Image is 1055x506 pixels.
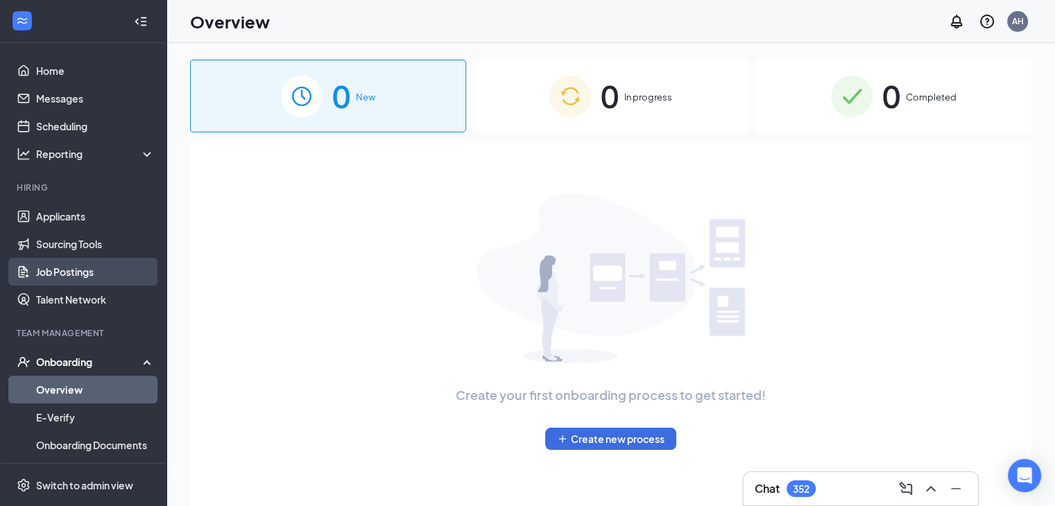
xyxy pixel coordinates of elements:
svg: Plus [557,433,568,444]
a: Home [36,57,155,85]
svg: Notifications [948,13,965,30]
svg: QuestionInfo [979,13,995,30]
svg: WorkstreamLogo [15,14,29,28]
a: Onboarding Documents [36,431,155,459]
div: Onboarding [36,355,143,369]
span: New [356,90,375,104]
span: In progress [624,90,672,104]
a: Activity log [36,459,155,487]
svg: UserCheck [17,355,31,369]
a: E-Verify [36,403,155,431]
div: Switch to admin view [36,478,133,492]
div: Team Management [17,327,152,339]
button: PlusCreate new process [545,428,676,450]
span: 0 [882,72,900,120]
a: Overview [36,376,155,403]
a: Messages [36,85,155,112]
button: ComposeMessage [895,478,917,500]
div: Hiring [17,182,152,193]
h1: Overview [190,10,270,33]
button: Minimize [945,478,967,500]
span: Completed [906,90,957,104]
div: Open Intercom Messenger [1008,459,1041,492]
span: 0 [332,72,350,120]
button: ChevronUp [920,478,942,500]
svg: Analysis [17,147,31,161]
svg: Minimize [947,480,964,497]
svg: Collapse [134,15,148,28]
svg: Settings [17,478,31,492]
a: Applicants [36,202,155,230]
div: AH [1012,15,1024,27]
svg: ChevronUp [923,480,939,497]
a: Scheduling [36,112,155,140]
a: Job Postings [36,258,155,286]
span: 0 [601,72,619,120]
div: Reporting [36,147,155,161]
div: 352 [793,483,809,495]
svg: ComposeMessage [898,480,914,497]
span: Create your first onboarding process to get started! [456,385,766,405]
a: Talent Network [36,286,155,313]
a: Sourcing Tools [36,230,155,258]
h3: Chat [755,481,780,496]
